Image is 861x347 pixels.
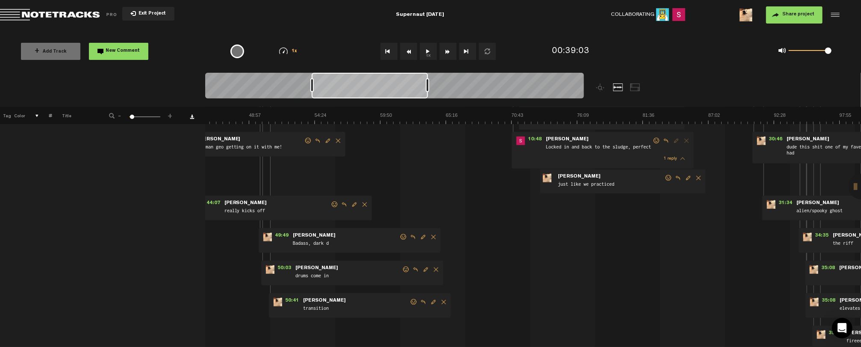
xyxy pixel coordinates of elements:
img: ACg8ocKVEwFPSesH02ewtfngz2fGMP7GWhe_56zcumKuySUX2cd_4A=s96-c [672,8,685,21]
button: Go to beginning [380,43,398,60]
span: 30:46 [766,136,786,145]
span: [PERSON_NAME] [295,265,339,271]
img: ACg8ocL5gwKw5pd07maQ2lhPOff6WT8m3IvDddvTE_9JOcBkgrnxFAKk=s96-c [740,9,752,21]
span: [PERSON_NAME] [545,136,590,142]
span: [PERSON_NAME] [303,298,347,304]
span: really kicks off [224,207,330,217]
span: Reply to comment [408,234,418,240]
span: Share project [782,12,814,17]
th: Title [52,107,98,124]
div: Collaborating [611,8,689,21]
span: + [167,112,174,117]
img: ACg8ocL5gwKw5pd07maQ2lhPOff6WT8m3IvDddvTE_9JOcBkgrnxFAKk=s96-c [274,298,282,306]
span: Reply to comment [410,267,421,273]
span: [PERSON_NAME] [557,174,602,180]
span: Edit comment [421,267,431,273]
span: Edit comment [428,299,439,305]
span: Reply to comment [339,202,349,208]
span: + [35,48,39,55]
img: ACg8ocL5gwKw5pd07maQ2lhPOff6WT8m3IvDddvTE_9JOcBkgrnxFAKk=s96-c [757,136,766,145]
div: {{ tooltip_message }} [230,44,244,58]
button: Fast Forward [439,43,457,60]
div: 1x [266,47,310,55]
span: Reply to comment [418,299,428,305]
span: 35:08 [818,265,839,274]
span: drums come in [295,272,402,282]
th: # [39,107,52,124]
span: Delete comment [693,175,704,181]
img: ACg8ocL5gwKw5pd07maQ2lhPOff6WT8m3IvDddvTE_9JOcBkgrnxFAKk=s96-c [767,200,775,209]
span: Delete comment [428,234,439,240]
img: ACg8ocKVEwFPSesH02ewtfngz2fGMP7GWhe_56zcumKuySUX2cd_4A=s96-c [516,136,525,145]
span: Delete comment [439,299,449,305]
button: Loop [479,43,496,60]
a: Download comments [190,115,194,119]
span: Reply to comment [673,175,683,181]
span: Delete comment [681,138,692,144]
span: Edit comment [683,175,693,181]
span: 49:49 [272,233,292,241]
button: +Add Track [21,43,80,60]
div: 00:39:03 [552,45,590,58]
img: speedometer.svg [279,47,288,54]
span: 35:08 [819,298,839,306]
span: - [116,112,123,117]
span: Edit comment [671,138,681,144]
span: Locked in and back to the sludge, perfect [545,143,652,153]
span: 34:35 [812,233,832,241]
th: Color [13,107,26,124]
span: 1x [292,49,298,54]
button: New Comment [89,43,148,60]
span: 10:48 [525,136,545,145]
span: Exit Project [136,12,166,16]
span: Delete comment [431,267,441,273]
span: 35:42 [826,330,846,339]
span: my man geo getting on it with me! [197,143,304,153]
button: 1x [420,43,437,60]
span: thread [681,156,685,162]
span: New Comment [106,49,140,53]
span: 50:41 [282,298,303,306]
button: Rewind [400,43,417,60]
span: [PERSON_NAME] [224,200,268,206]
span: 31:34 [775,200,796,209]
img: ACg8ocL5gwKw5pd07maQ2lhPOff6WT8m3IvDddvTE_9JOcBkgrnxFAKk=s96-c [263,233,272,241]
span: [PERSON_NAME] [796,200,840,206]
span: Delete comment [360,202,370,208]
span: Delete comment [333,138,343,144]
span: transition [303,305,410,314]
span: Badass, dark d [292,240,399,249]
span: [PERSON_NAME] [786,136,831,142]
span: [PERSON_NAME] [197,136,242,142]
span: 1 reply [664,157,677,161]
span: Edit comment [323,138,333,144]
img: ACg8ocL5gwKw5pd07maQ2lhPOff6WT8m3IvDddvTE_9JOcBkgrnxFAKk=s96-c [810,298,819,306]
span: 50:03 [274,265,295,274]
button: Exit Project [122,7,174,21]
img: ACg8ocL5gwKw5pd07maQ2lhPOff6WT8m3IvDddvTE_9JOcBkgrnxFAKk=s96-c [266,265,274,274]
span: 44:07 [203,200,224,209]
span: Edit comment [418,234,428,240]
button: Share project [766,6,823,24]
span: Reply to comment [661,138,671,144]
span: Edit comment [349,202,360,208]
img: ACg8ocL5gwKw5pd07maQ2lhPOff6WT8m3IvDddvTE_9JOcBkgrnxFAKk=s96-c [817,330,826,339]
div: Open Intercom Messenger [832,318,852,338]
img: ACg8ocJAb0TdUjAQCGDpaq8GdX5So0bc8qDBDljAwLuhVOfq31AqBBWK=s96-c [656,8,669,21]
span: [PERSON_NAME] [292,233,337,239]
span: Add Track [35,50,67,54]
span: Reply to comment [313,138,323,144]
img: ACg8ocL5gwKw5pd07maQ2lhPOff6WT8m3IvDddvTE_9JOcBkgrnxFAKk=s96-c [810,265,818,274]
img: ACg8ocL5gwKw5pd07maQ2lhPOff6WT8m3IvDddvTE_9JOcBkgrnxFAKk=s96-c [543,174,551,182]
img: ACg8ocL5gwKw5pd07maQ2lhPOff6WT8m3IvDddvTE_9JOcBkgrnxFAKk=s96-c [803,233,812,241]
span: just like we practiced [557,181,664,190]
button: Go to end [459,43,476,60]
